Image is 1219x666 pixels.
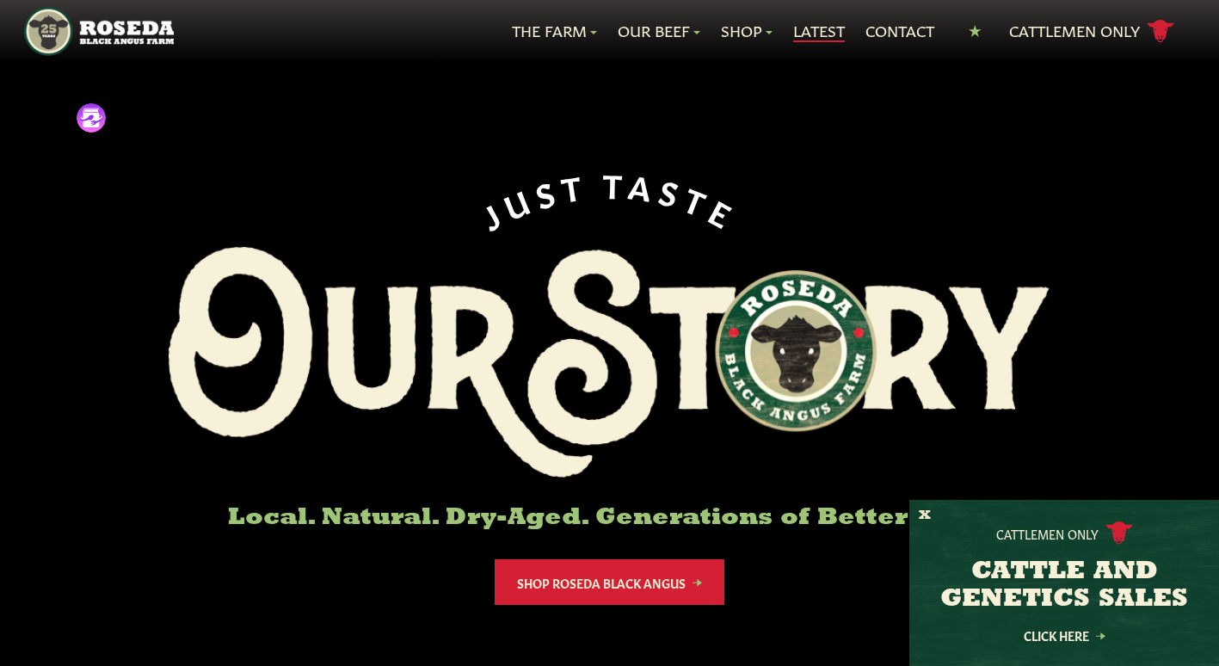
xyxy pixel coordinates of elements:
[473,165,747,233] div: JUST TASTE
[680,179,718,221] span: T
[495,559,724,605] a: Shop Roseda Black Angus
[865,20,934,42] a: Contact
[996,525,1099,542] p: Cattlemen Only
[656,171,690,211] span: S
[1009,16,1174,46] a: Cattlemen Only
[793,20,845,42] a: Latest
[721,20,773,42] a: Shop
[531,170,564,210] span: S
[705,191,745,233] span: E
[603,165,631,200] span: T
[169,247,1050,478] img: Roseda Black Aangus Farm
[474,192,510,233] span: J
[987,630,1142,641] a: Click Here
[1105,521,1133,545] img: cattle-icon.svg
[497,178,539,222] span: U
[24,7,174,56] img: https://roseda.com/wp-content/uploads/2021/05/roseda-25-header.png
[618,20,700,42] a: Our Beef
[169,505,1050,532] h6: Local. Natural. Dry-Aged. Generations of Better Beef.
[627,166,661,204] span: A
[931,558,1197,614] h3: CATTLE AND GENETICS SALES
[919,507,931,525] button: X
[512,20,597,42] a: The Farm
[559,166,591,204] span: T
